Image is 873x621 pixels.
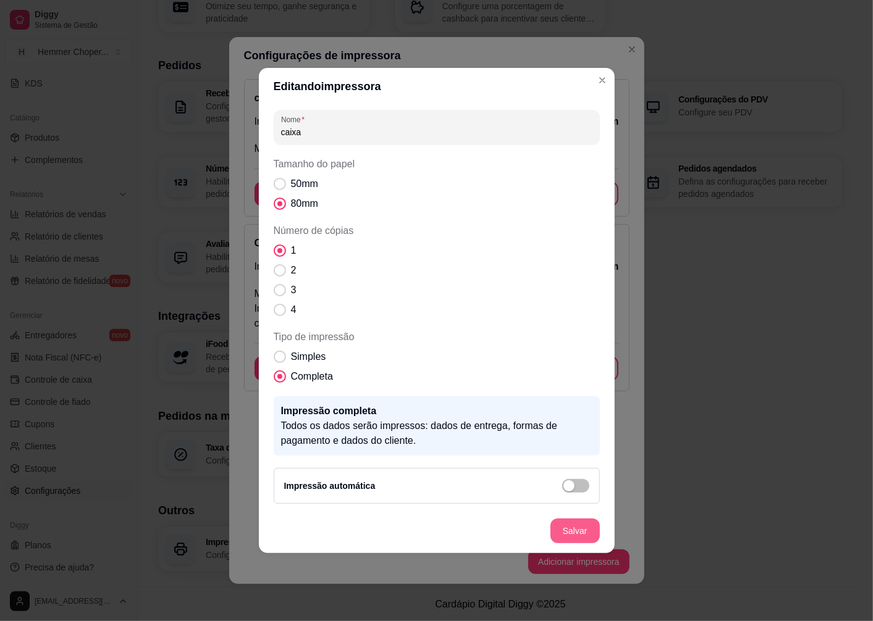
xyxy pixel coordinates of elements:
span: 3 [291,283,297,298]
span: Tamanho do papel [274,157,600,172]
label: Impressão automática [284,481,376,491]
header: Editando impressora [259,68,615,105]
input: Nome [281,126,593,138]
span: 2 [291,263,297,278]
span: Completa [291,369,333,384]
span: Tipo de impressão [274,330,600,344]
div: Tipo de impressão [274,330,600,384]
div: Tamanho do papel [274,157,600,211]
p: Todos os dados serão impressos: dados de entrega, formas de pagamento e dados do cliente. [281,419,593,448]
div: Número de cópias [274,223,600,317]
label: Nome [281,114,309,125]
button: Close [593,70,612,90]
span: 4 [291,302,297,317]
span: Número de cópias [274,223,600,238]
button: Salvar [550,519,600,543]
span: 1 [291,243,297,258]
p: Impressão completa [281,404,593,419]
span: Simples [291,349,326,364]
span: 80mm [291,196,318,211]
span: 50mm [291,177,318,191]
